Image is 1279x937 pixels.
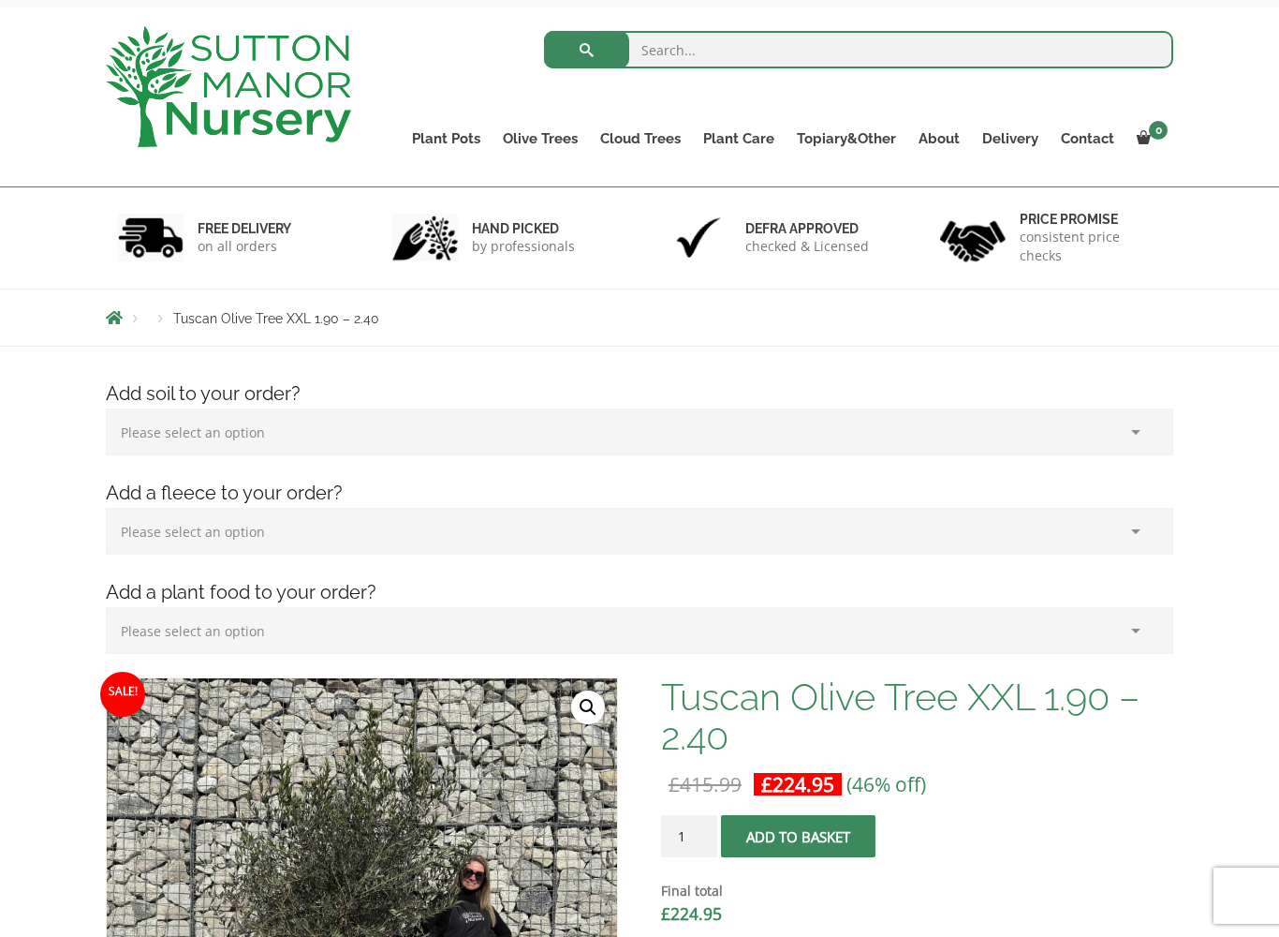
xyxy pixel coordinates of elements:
img: logo [106,26,351,147]
h6: Price promise [1020,211,1162,228]
nav: Breadcrumbs [106,310,1173,325]
a: Delivery [971,126,1050,152]
span: 0 [1149,121,1168,140]
bdi: 224.95 [761,771,834,797]
h4: Add a plant food to your order? [92,578,1187,607]
img: 2.jpg [392,214,458,261]
p: consistent price checks [1020,228,1162,265]
input: Product quantity [661,815,717,857]
span: £ [669,771,680,797]
input: Search... [544,31,1174,68]
img: 4.jpg [940,209,1006,266]
a: Topiary&Other [786,126,907,152]
a: About [907,126,971,152]
a: Plant Pots [401,126,492,152]
a: Contact [1050,126,1125,152]
span: (46% off) [846,771,926,797]
span: £ [661,902,670,925]
p: checked & Licensed [745,237,869,256]
a: Plant Care [692,126,786,152]
img: 1.jpg [118,214,184,261]
img: 3.jpg [666,214,731,261]
span: Sale! [100,672,145,717]
h6: Defra approved [745,220,869,237]
bdi: 224.95 [661,902,722,925]
a: 0 [1125,126,1173,152]
h6: hand picked [472,220,575,237]
span: Tuscan Olive Tree XXL 1.90 – 2.40 [173,311,379,326]
p: by professionals [472,237,575,256]
span: £ [761,771,772,797]
a: Olive Trees [492,126,589,152]
a: View full-screen image gallery [571,691,605,724]
h1: Tuscan Olive Tree XXL 1.90 – 2.40 [661,677,1173,756]
h6: FREE DELIVERY [198,220,291,237]
h4: Add a fleece to your order? [92,479,1187,508]
dt: Final total [661,880,1173,902]
button: Add to basket [721,815,875,857]
h4: Add soil to your order? [92,379,1187,409]
a: Cloud Trees [589,126,692,152]
p: on all orders [198,237,291,256]
bdi: 415.99 [669,771,742,797]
